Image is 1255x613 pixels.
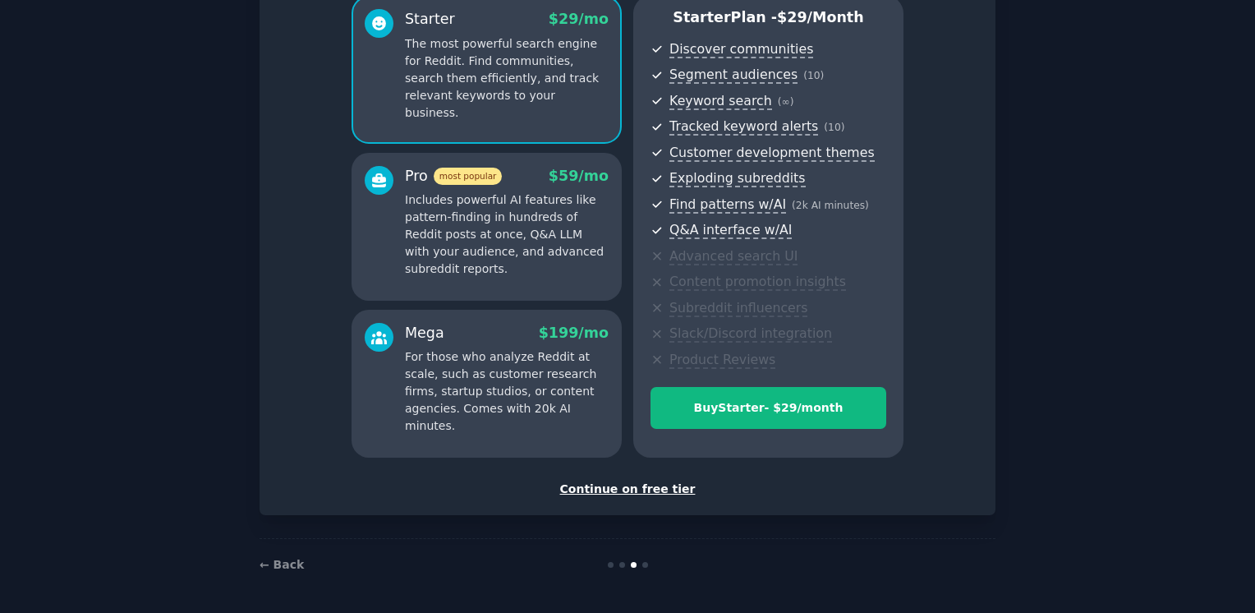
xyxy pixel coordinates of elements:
[778,96,794,108] span: ( ∞ )
[669,41,813,58] span: Discover communities
[669,325,832,343] span: Slack/Discord integration
[405,166,502,187] div: Pro
[650,7,886,28] p: Starter Plan -
[669,300,807,317] span: Subreddit influencers
[669,248,798,265] span: Advanced search UI
[669,352,775,369] span: Product Reviews
[669,196,786,214] span: Find patterns w/AI
[405,191,609,278] p: Includes powerful AI features like pattern-finding in hundreds of Reddit posts at once, Q&A LLM w...
[650,387,886,429] button: BuyStarter- $29/month
[669,118,818,136] span: Tracked keyword alerts
[669,274,846,291] span: Content promotion insights
[651,399,885,417] div: Buy Starter - $ 29 /month
[405,35,609,122] p: The most powerful search engine for Reddit. Find communities, search them efficiently, and track ...
[405,323,444,343] div: Mega
[669,170,805,187] span: Exploding subreddits
[824,122,844,133] span: ( 10 )
[405,9,455,30] div: Starter
[549,168,609,184] span: $ 59 /mo
[539,325,609,341] span: $ 199 /mo
[260,558,304,571] a: ← Back
[434,168,503,185] span: most popular
[277,481,978,498] div: Continue on free tier
[669,93,772,110] span: Keyword search
[792,200,869,211] span: ( 2k AI minutes )
[549,11,609,27] span: $ 29 /mo
[405,348,609,435] p: For those who analyze Reddit at scale, such as customer research firms, startup studios, or conte...
[669,67,798,84] span: Segment audiences
[803,70,824,81] span: ( 10 )
[777,9,864,25] span: $ 29 /month
[669,145,875,162] span: Customer development themes
[669,222,792,239] span: Q&A interface w/AI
